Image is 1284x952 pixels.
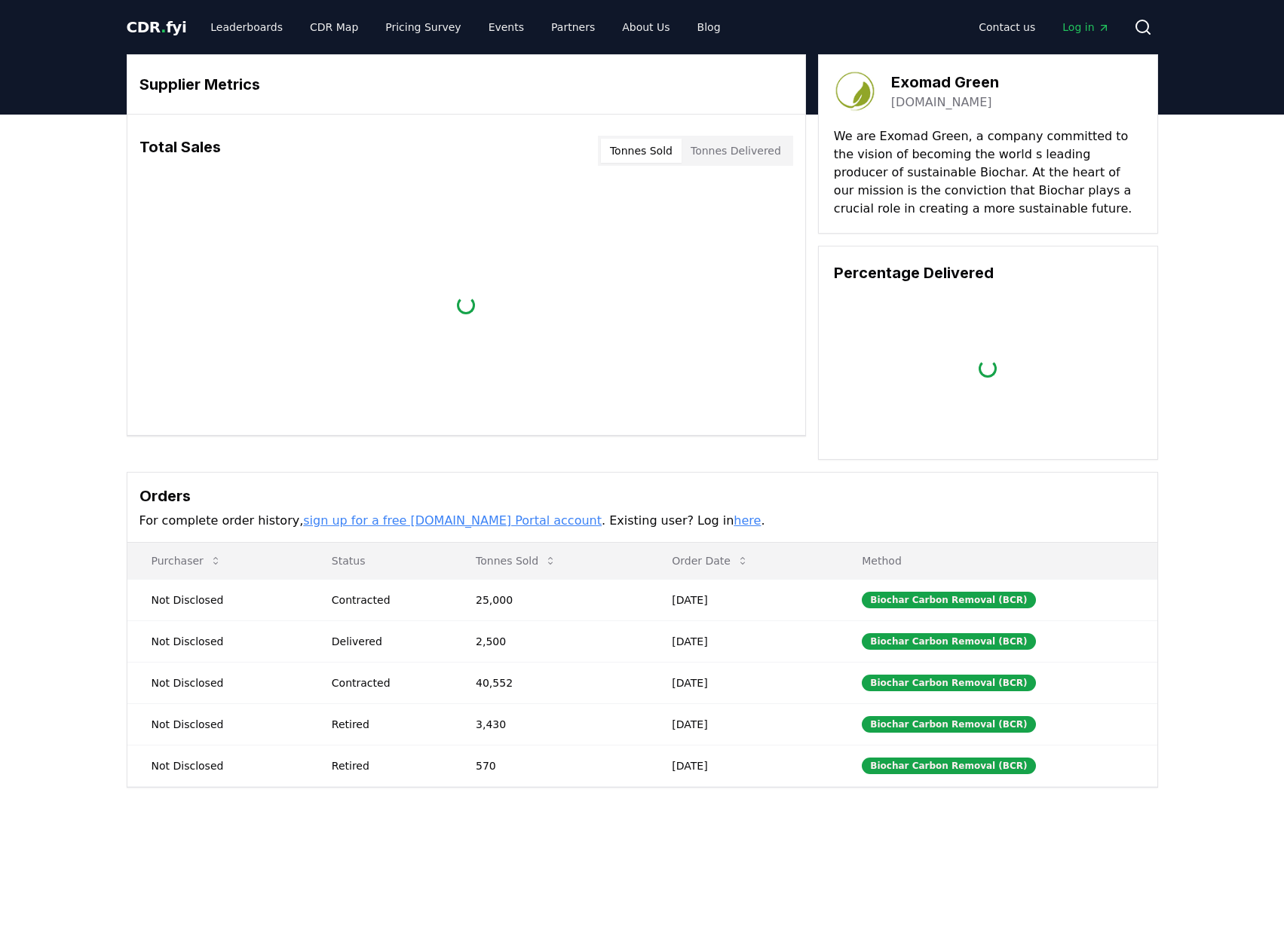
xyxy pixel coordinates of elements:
img: Exomad Green-logo [834,70,876,112]
div: loading [979,360,997,378]
a: About Us [610,14,682,41]
td: [DATE] [648,662,838,703]
span: CDR fyi [127,18,187,36]
a: Log in [1050,14,1121,41]
span: Log in [1062,20,1109,35]
a: CDR.fyi [127,17,187,38]
a: [DOMAIN_NAME] [891,93,992,112]
nav: Main [967,14,1121,41]
td: 25,000 [452,579,648,620]
p: We are Exomad Green, a company committed to the vision of becoming the world s leading producer o... [834,127,1142,218]
button: Tonnes Sold [601,139,682,163]
td: Not Disclosed [127,662,308,703]
div: Biochar Carbon Removal (BCR) [862,758,1035,774]
td: [DATE] [648,579,838,620]
p: For complete order history, . Existing user? Log in . [139,512,1145,530]
button: Purchaser [139,546,234,576]
span: . [161,18,166,36]
a: Events [477,14,536,41]
td: 570 [452,745,648,786]
div: Biochar Carbon Removal (BCR) [862,675,1035,691]
td: 40,552 [452,662,648,703]
td: 2,500 [452,620,648,662]
div: loading [457,296,475,314]
nav: Main [198,14,732,41]
div: Biochar Carbon Removal (BCR) [862,716,1035,733]
div: Biochar Carbon Removal (BCR) [862,592,1035,608]
div: Contracted [332,675,440,690]
div: Contracted [332,592,440,608]
td: [DATE] [648,703,838,745]
h3: Orders [139,485,1145,507]
a: Blog [685,14,733,41]
a: sign up for a free [DOMAIN_NAME] Portal account [303,513,602,528]
p: Status [320,553,440,568]
div: Delivered [332,634,440,649]
td: [DATE] [648,620,838,662]
div: Biochar Carbon Removal (BCR) [862,633,1035,650]
button: Order Date [660,546,761,576]
div: Retired [332,717,440,732]
a: Contact us [967,14,1047,41]
a: CDR Map [298,14,370,41]
a: here [734,513,761,528]
h3: Total Sales [139,136,221,166]
td: Not Disclosed [127,579,308,620]
h3: Exomad Green [891,71,999,93]
button: Tonnes Delivered [682,139,790,163]
td: Not Disclosed [127,745,308,786]
h3: Supplier Metrics [139,73,793,96]
a: Leaderboards [198,14,295,41]
p: Method [850,553,1145,568]
td: Not Disclosed [127,703,308,745]
td: Not Disclosed [127,620,308,662]
td: 3,430 [452,703,648,745]
button: Tonnes Sold [464,546,568,576]
a: Partners [539,14,607,41]
td: [DATE] [648,745,838,786]
div: Retired [332,758,440,773]
h3: Percentage Delivered [834,262,1142,284]
a: Pricing Survey [373,14,473,41]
